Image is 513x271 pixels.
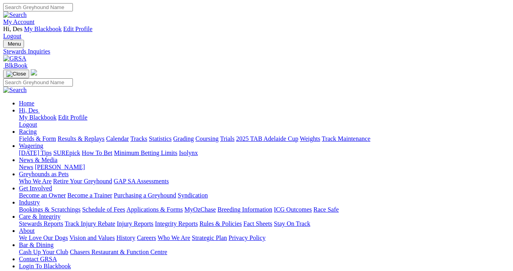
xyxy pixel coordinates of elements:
[19,157,58,163] a: News & Media
[24,26,62,32] a: My Blackbook
[3,55,26,62] img: GRSA
[19,135,510,142] div: Racing
[19,107,40,114] a: Hi, Des
[19,256,57,262] a: Contact GRSA
[3,62,28,69] a: BlkBook
[69,234,115,241] a: Vision and Values
[58,135,104,142] a: Results & Replays
[3,70,29,78] button: Toggle navigation
[19,227,35,234] a: About
[3,26,510,40] div: My Account
[322,135,370,142] a: Track Maintenance
[195,135,219,142] a: Coursing
[19,178,52,184] a: Who We Are
[19,249,510,256] div: Bar & Dining
[19,114,57,121] a: My Blackbook
[3,48,510,55] a: Stewards Inquiries
[19,249,68,255] a: Cash Up Your Club
[3,33,21,39] a: Logout
[236,135,298,142] a: 2025 TAB Adelaide Cup
[19,220,63,227] a: Stewards Reports
[19,192,510,199] div: Get Involved
[19,149,510,157] div: Wagering
[19,164,33,170] a: News
[19,213,61,220] a: Care & Integrity
[19,185,52,192] a: Get Involved
[8,41,21,47] span: Menu
[116,234,135,241] a: History
[82,206,125,213] a: Schedule of Fees
[192,234,227,241] a: Strategic Plan
[114,192,176,199] a: Purchasing a Greyhound
[19,199,40,206] a: Industry
[3,40,24,48] button: Toggle navigation
[82,149,113,156] a: How To Bet
[126,206,183,213] a: Applications & Forms
[243,220,272,227] a: Fact Sheets
[3,18,35,25] a: My Account
[53,178,112,184] a: Retire Your Greyhound
[19,121,37,128] a: Logout
[179,149,198,156] a: Isolynx
[5,62,28,69] span: BlkBook
[217,206,272,213] a: Breeding Information
[67,192,112,199] a: Become a Trainer
[3,26,22,32] span: Hi, Des
[6,71,26,77] img: Close
[149,135,172,142] a: Statistics
[19,135,56,142] a: Fields & Form
[53,149,80,156] a: SUREpick
[19,242,54,248] a: Bar & Dining
[3,87,27,94] img: Search
[19,107,38,114] span: Hi, Des
[3,78,73,87] input: Search
[19,206,80,213] a: Bookings & Scratchings
[31,69,37,76] img: logo-grsa-white.png
[184,206,216,213] a: MyOzChase
[313,206,338,213] a: Race Safe
[19,206,510,213] div: Industry
[19,128,37,135] a: Racing
[19,149,52,156] a: [DATE] Tips
[220,135,234,142] a: Trials
[130,135,147,142] a: Tracks
[137,234,156,241] a: Careers
[106,135,129,142] a: Calendar
[19,171,69,177] a: Greyhounds as Pets
[19,178,510,185] div: Greyhounds as Pets
[114,149,177,156] a: Minimum Betting Limits
[114,178,169,184] a: GAP SA Assessments
[65,220,115,227] a: Track Injury Rebate
[155,220,198,227] a: Integrity Reports
[19,142,43,149] a: Wagering
[19,114,510,128] div: Hi, Des
[158,234,190,241] a: Who We Are
[117,220,153,227] a: Injury Reports
[58,114,87,121] a: Edit Profile
[35,164,85,170] a: [PERSON_NAME]
[274,220,310,227] a: Stay On Track
[19,234,510,242] div: About
[173,135,194,142] a: Grading
[229,234,266,241] a: Privacy Policy
[19,192,66,199] a: Become an Owner
[3,11,27,18] img: Search
[3,3,73,11] input: Search
[19,234,68,241] a: We Love Our Dogs
[178,192,208,199] a: Syndication
[199,220,242,227] a: Rules & Policies
[70,249,167,255] a: Chasers Restaurant & Function Centre
[274,206,312,213] a: ICG Outcomes
[19,164,510,171] div: News & Media
[19,220,510,227] div: Care & Integrity
[19,263,71,269] a: Login To Blackbook
[63,26,92,32] a: Edit Profile
[300,135,320,142] a: Weights
[19,100,34,107] a: Home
